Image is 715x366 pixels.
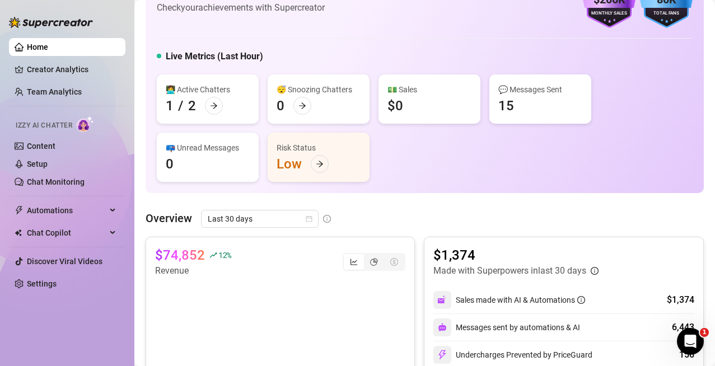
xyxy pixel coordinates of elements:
[27,142,55,151] a: Content
[27,279,57,288] a: Settings
[583,10,635,17] div: Monthly Sales
[306,215,312,222] span: calendar
[166,142,250,154] div: 📪 Unread Messages
[209,251,217,259] span: rise
[208,210,312,227] span: Last 30 days
[433,346,592,364] div: Undercharges Prevented by PriceGuard
[15,206,24,215] span: thunderbolt
[370,258,378,266] span: pie-chart
[438,323,447,332] img: svg%3e
[350,258,358,266] span: line-chart
[27,43,48,51] a: Home
[166,97,174,115] div: 1
[146,210,192,227] article: Overview
[155,246,205,264] article: $74,852
[157,1,325,15] article: Check your achievements with Supercreator
[166,50,263,63] h5: Live Metrics (Last Hour)
[640,10,693,17] div: Total Fans
[433,318,580,336] div: Messages sent by automations & AI
[343,253,405,271] div: segmented control
[155,264,231,278] article: Revenue
[700,328,709,337] span: 1
[437,295,447,305] img: svg%3e
[677,328,704,355] iframe: Intercom live chat
[323,215,331,223] span: info-circle
[27,60,116,78] a: Creator Analytics
[188,97,196,115] div: 2
[277,83,361,96] div: 😴 Snoozing Chatters
[433,246,599,264] article: $1,374
[387,83,471,96] div: 💵 Sales
[210,102,218,110] span: arrow-right
[667,293,694,307] div: $1,374
[27,177,85,186] a: Chat Monitoring
[27,87,82,96] a: Team Analytics
[15,229,22,237] img: Chat Copilot
[9,17,93,28] img: logo-BBDzfeDw.svg
[77,116,94,132] img: AI Chatter
[218,250,231,260] span: 12 %
[387,97,403,115] div: $0
[456,294,585,306] div: Sales made with AI & Automations
[166,83,250,96] div: 👩‍💻 Active Chatters
[672,321,694,334] div: 6,443
[437,350,447,360] img: svg%3e
[277,97,284,115] div: 0
[298,102,306,110] span: arrow-right
[433,264,586,278] article: Made with Superpowers in last 30 days
[390,258,398,266] span: dollar-circle
[27,257,102,266] a: Discover Viral Videos
[16,120,72,131] span: Izzy AI Chatter
[27,159,48,168] a: Setup
[577,296,585,304] span: info-circle
[27,201,106,219] span: Automations
[277,142,361,154] div: Risk Status
[498,83,582,96] div: 💬 Messages Sent
[316,160,324,168] span: arrow-right
[591,267,599,275] span: info-circle
[27,224,106,242] span: Chat Copilot
[498,97,514,115] div: 15
[166,155,174,173] div: 0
